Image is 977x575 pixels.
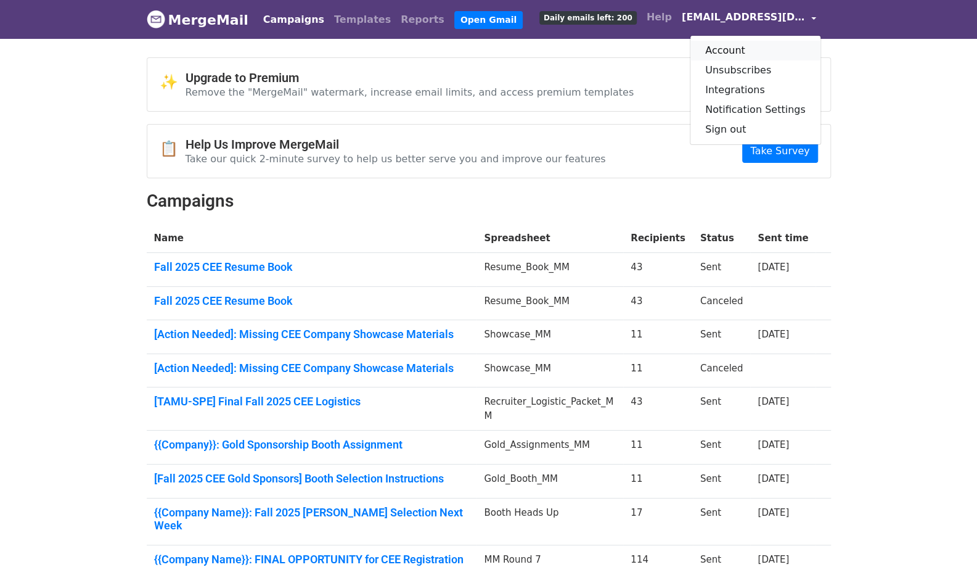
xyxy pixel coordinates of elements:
[476,431,623,465] td: Gold_Assignments_MM
[690,41,820,60] a: Account
[758,507,789,518] a: [DATE]
[623,465,693,498] td: 11
[758,473,789,484] a: [DATE]
[160,73,186,91] span: ✨
[160,140,186,158] span: 📋
[623,224,693,253] th: Recipients
[154,260,470,274] a: Fall 2025 CEE Resume Book
[147,10,165,28] img: MergeMail logo
[693,431,751,465] td: Sent
[758,329,789,340] a: [DATE]
[154,438,470,452] a: {{Company}}: Gold Sponsorship Booth Assignment
[690,60,820,80] a: Unsubscribes
[690,35,821,145] div: [EMAIL_ADDRESS][DOMAIN_NAME]
[147,191,831,212] h2: Campaigns
[147,224,477,253] th: Name
[539,11,637,25] span: Daily emails left: 200
[623,253,693,287] td: 43
[915,516,977,575] iframe: Chat Widget
[154,553,470,566] a: {{Company Name}}: FINAL OPPORTUNITY for CEE Registration
[758,554,789,565] a: [DATE]
[476,224,623,253] th: Spreadsheet
[690,120,820,139] a: Sign out
[623,387,693,431] td: 43
[693,387,751,431] td: Sent
[623,286,693,320] td: 43
[476,253,623,287] td: Resume_Book_MM
[677,5,821,34] a: [EMAIL_ADDRESS][DOMAIN_NAME]
[186,137,606,152] h4: Help Us Improve MergeMail
[642,5,677,30] a: Help
[476,387,623,431] td: Recruiter_Logistic_Packet_MM
[154,362,470,375] a: [Action Needed]: Missing CEE Company Showcase Materials
[154,472,470,486] a: [Fall 2025 CEE Gold Sponsors] Booth Selection Instructions
[750,224,816,253] th: Sent time
[693,354,751,387] td: Canceled
[693,465,751,498] td: Sent
[742,139,817,163] a: Take Survey
[476,498,623,545] td: Booth Heads Up
[476,286,623,320] td: Resume_Book_MM
[154,395,470,408] a: [TAMU-SPE] Final Fall 2025 CEE Logistics
[758,439,789,450] a: [DATE]
[693,320,751,354] td: Sent
[690,100,820,120] a: Notification Settings
[758,396,789,407] a: [DATE]
[623,431,693,465] td: 11
[154,294,470,308] a: Fall 2025 CEE Resume Book
[693,224,751,253] th: Status
[682,10,805,25] span: [EMAIL_ADDRESS][DOMAIN_NAME]
[758,262,789,273] a: [DATE]
[154,328,470,341] a: [Action Needed]: Missing CEE Company Showcase Materials
[623,498,693,545] td: 17
[147,7,248,33] a: MergeMail
[693,286,751,320] td: Canceled
[623,320,693,354] td: 11
[396,7,449,32] a: Reports
[476,465,623,498] td: Gold_Booth_MM
[186,70,634,85] h4: Upgrade to Premium
[693,498,751,545] td: Sent
[476,354,623,387] td: Showcase_MM
[258,7,329,32] a: Campaigns
[186,152,606,165] p: Take our quick 2-minute survey to help us better serve you and improve our features
[154,506,470,532] a: {{Company Name}}: Fall 2025 [PERSON_NAME] Selection Next Week
[476,320,623,354] td: Showcase_MM
[534,5,642,30] a: Daily emails left: 200
[186,86,634,99] p: Remove the "MergeMail" watermark, increase email limits, and access premium templates
[454,11,523,29] a: Open Gmail
[690,80,820,100] a: Integrations
[329,7,396,32] a: Templates
[623,354,693,387] td: 11
[693,253,751,287] td: Sent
